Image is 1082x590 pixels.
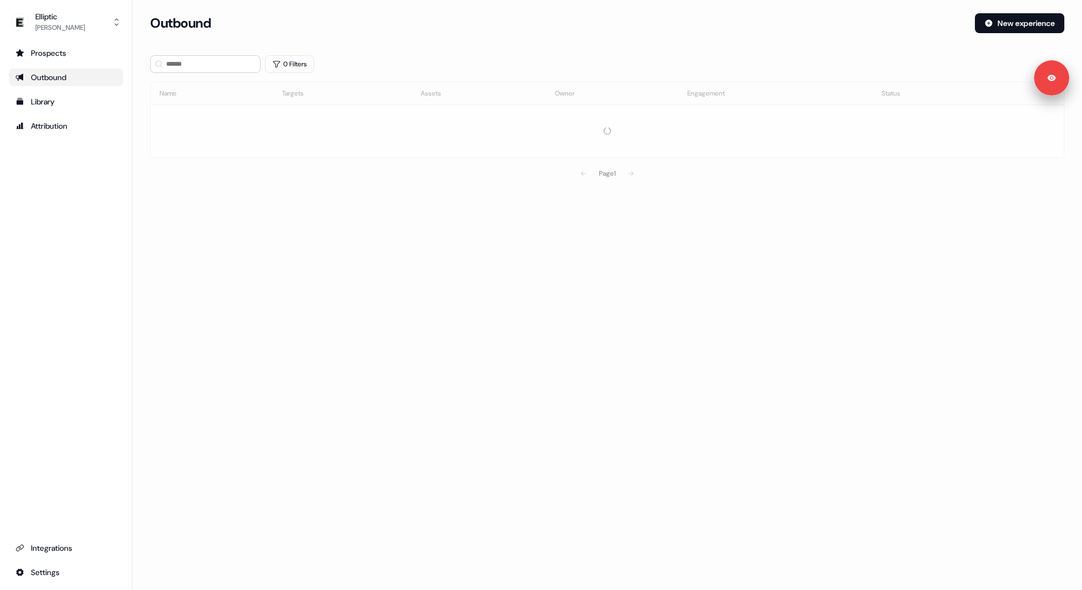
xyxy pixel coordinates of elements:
button: 0 Filters [265,55,314,73]
div: Settings [15,567,116,578]
div: Library [15,96,116,107]
a: Go to integrations [9,563,123,581]
a: Go to prospects [9,44,123,62]
div: Prospects [15,48,116,59]
div: Elliptic [35,11,85,22]
a: Go to attribution [9,117,123,135]
div: Integrations [15,542,116,554]
button: New experience [975,13,1064,33]
div: Attribution [15,120,116,131]
div: Outbound [15,72,116,83]
div: [PERSON_NAME] [35,22,85,33]
button: Elliptic[PERSON_NAME] [9,9,123,35]
a: Go to outbound experience [9,69,123,86]
h3: Outbound [150,15,211,31]
a: Go to integrations [9,539,123,557]
a: Go to templates [9,93,123,110]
